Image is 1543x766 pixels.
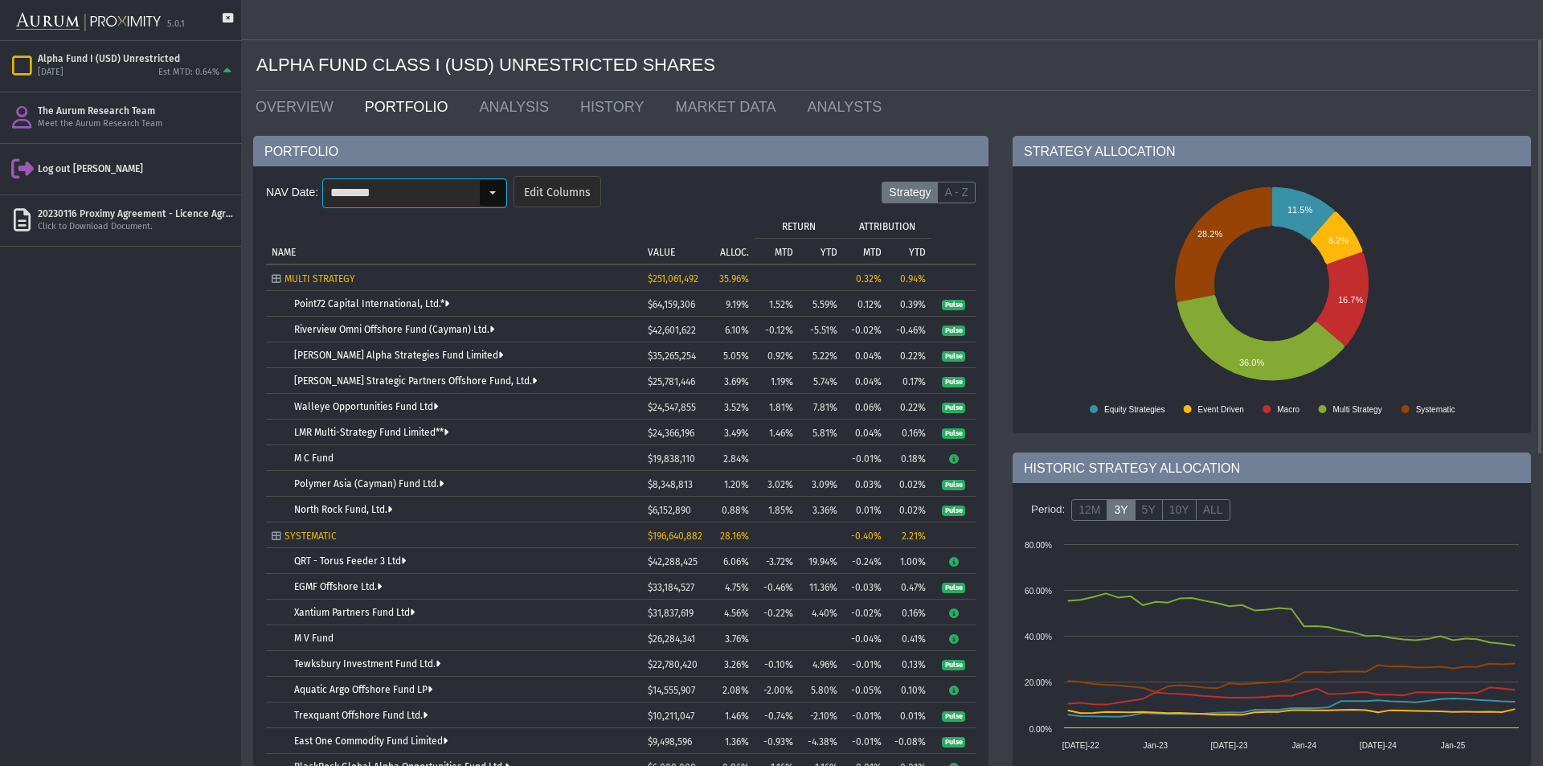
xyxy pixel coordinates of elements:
[942,480,965,491] span: Pulse
[294,684,432,695] a: Aquatic Argo Offshore Fund LP
[1062,741,1099,750] text: [DATE]-22
[942,401,965,412] a: Pulse
[755,420,799,445] td: 1.46%
[942,350,965,361] a: Pulse
[1013,136,1531,166] div: STRATEGY ALLOCATION
[942,478,965,490] a: Pulse
[723,350,749,362] span: 5.05%
[648,325,696,336] span: $42,601,622
[863,247,882,258] p: MTD
[1162,499,1197,522] label: 10Y
[843,677,887,703] td: -0.05%
[1144,741,1169,750] text: Jan-23
[294,324,494,335] a: Riverview Omni Offshore Fund (Cayman) Ltd.
[755,394,799,420] td: 1.81%
[1338,295,1363,305] text: 16.7%
[648,273,698,285] span: $251,061,492
[38,162,235,175] div: Log out [PERSON_NAME]
[266,212,642,264] td: Column NAME
[353,91,468,123] a: PORTFOLIO
[294,607,415,618] a: Xantium Partners Fund Ltd
[942,351,965,363] span: Pulse
[795,91,901,123] a: ANALYSTS
[843,368,887,394] td: 0.04%
[887,728,931,754] td: -0.08%
[1025,678,1052,687] text: 20.00%
[755,238,799,264] td: Column MTD
[38,67,63,79] div: [DATE]
[648,711,694,722] span: $10,211,047
[775,247,793,258] p: MTD
[648,505,691,516] span: $6,152,890
[843,574,887,600] td: -0.03%
[294,555,406,567] a: QRT - Torus Feeder 3 Ltd
[294,504,392,515] a: North Rock Fund, Ltd.
[648,376,695,387] span: $25,781,446
[887,625,931,651] td: 0.41%
[755,651,799,677] td: -0.10%
[843,651,887,677] td: -0.01%
[799,600,843,625] td: 4.40%
[38,52,235,65] div: Alpha Fund I (USD) Unrestricted
[843,342,887,368] td: 0.04%
[799,677,843,703] td: 5.80%
[755,471,799,497] td: 3.02%
[887,703,931,728] td: 0.01%
[843,317,887,342] td: -0.02%
[942,660,965,671] span: Pulse
[1196,499,1230,522] label: ALL
[942,583,965,594] span: Pulse
[642,212,702,264] td: Column VALUE
[755,574,799,600] td: -0.46%
[755,728,799,754] td: -0.93%
[720,247,749,258] p: ALLOC.
[755,497,799,522] td: 1.85%
[942,377,965,388] span: Pulse
[719,273,749,285] span: 35.96%
[724,402,749,413] span: 3.52%
[1198,405,1244,414] text: Event Driven
[887,238,931,264] td: Column YTD
[942,375,965,387] a: Pulse
[167,18,185,31] div: 5.0.1
[38,118,235,130] div: Meet the Aurum Research Team
[1416,405,1455,414] text: Systematic
[942,737,965,748] span: Pulse
[887,651,931,677] td: 0.13%
[1104,405,1165,414] text: Equity Strategies
[725,633,749,645] span: 3.76%
[467,91,568,123] a: ANALYSIS
[648,736,692,748] span: $9,498,596
[799,728,843,754] td: -4.38%
[1211,741,1248,750] text: [DATE]-23
[648,428,694,439] span: $24,366,196
[909,247,926,258] p: YTD
[799,651,843,677] td: 4.96%
[799,394,843,420] td: 7.81%
[755,342,799,368] td: 0.92%
[1277,405,1299,414] text: Macro
[1013,453,1531,483] div: HISTORIC STRATEGY ALLOCATION
[942,581,965,592] a: Pulse
[893,273,926,285] div: 0.94%
[799,471,843,497] td: 3.09%
[821,247,837,258] p: YTD
[294,581,382,592] a: EGMF Offshore Ltd.
[799,497,843,522] td: 3.36%
[843,238,887,264] td: Column MTD
[1441,741,1466,750] text: Jan-25
[16,4,161,40] img: Aurum-Proximity%20white.svg
[725,736,749,748] span: 1.36%
[887,677,931,703] td: 0.10%
[272,247,296,258] p: NAME
[724,376,749,387] span: 3.69%
[942,506,965,517] span: Pulse
[479,179,506,207] div: Select
[725,325,749,336] span: 6.10%
[942,428,965,440] span: Pulse
[799,548,843,574] td: 19.94%
[724,428,749,439] span: 3.49%
[648,299,695,310] span: $64,159,306
[244,91,353,123] a: OVERVIEW
[755,703,799,728] td: -0.74%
